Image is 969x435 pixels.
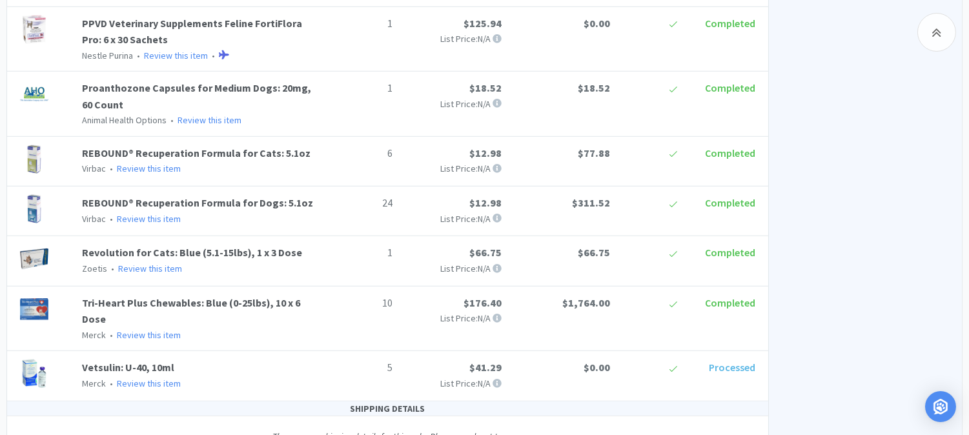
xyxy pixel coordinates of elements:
span: $125.94 [464,17,502,30]
span: • [109,263,116,274]
p: 5 [331,359,393,376]
img: 1bde7d5ddefa4ab2bf206155edca2724_382691.jpeg [20,15,48,44]
p: List Price: N/A [403,311,502,325]
p: 1 [331,15,393,32]
a: Tri-Heart Plus Chewables: Blue (0-25lbs), 10 x 6 Dose [82,296,300,326]
img: de32fdb54f06438aa04b19b3b26420fb_207846.jpeg [20,245,48,273]
span: Completed [705,81,755,94]
span: Completed [705,196,755,209]
span: • [168,114,176,126]
p: List Price: N/A [403,161,502,176]
span: Completed [705,17,755,30]
a: Proanthozone Capsules for Medium Dogs: 20mg, 60 Count [82,81,311,111]
span: $311.52 [572,196,610,209]
span: $1,764.00 [562,296,610,309]
p: 1 [331,80,393,97]
span: • [210,50,217,61]
p: List Price: N/A [403,32,502,46]
p: 24 [331,195,393,212]
a: Review this item [117,163,181,174]
img: 20bfe203d5f74823b32dd762a3eed120_50170.jpeg [20,295,48,323]
span: • [108,329,115,341]
a: Review this item [117,213,181,225]
span: $18.52 [578,81,610,94]
span: • [135,50,142,61]
span: $176.40 [464,296,502,309]
span: $41.29 [469,361,502,374]
p: 1 [331,245,393,261]
span: Animal Health Options [82,114,167,126]
p: 10 [331,295,393,312]
div: Open Intercom Messenger [925,391,956,422]
p: List Price: N/A [403,97,502,111]
a: Review this item [117,378,181,389]
span: Completed [705,246,755,259]
img: 3617f451f69c461086c7b7aad2436408_208854.jpeg [20,145,48,174]
span: $0.00 [584,361,610,374]
span: Virbac [82,163,106,174]
p: List Price: N/A [403,376,502,390]
span: $0.00 [584,17,610,30]
span: Processed [709,361,755,374]
span: • [108,163,115,174]
a: REBOUND® Recuperation Formula for Cats: 5.1oz [82,147,311,159]
div: SHIPPING DETAILS [7,401,768,416]
span: Merck [82,329,106,341]
span: Virbac [82,213,106,225]
span: $66.75 [578,246,610,259]
span: • [108,378,115,389]
span: • [108,213,115,225]
img: 05b2ffab729a43c99731295bf9aa4646_208843.jpeg [20,195,48,223]
span: Completed [705,296,755,309]
a: Vetsulin: U-40, 10ml [82,361,174,374]
span: Merck [82,378,106,389]
span: $18.52 [469,81,502,94]
a: Review this item [118,263,182,274]
p: List Price: N/A [403,261,502,276]
span: Completed [705,147,755,159]
span: $12.98 [469,147,502,159]
span: Zoetis [82,263,107,274]
a: REBOUND® Recuperation Formula for Dogs: 5.1oz [82,196,313,209]
a: PPVD Veterinary Supplements Feline FortiFlora Pro: 6 x 30 Sachets [82,17,302,46]
img: cd91ef54d1704fd08c9e05d5a9abbf7a_822945.jpeg [20,359,48,388]
a: Revolution for Cats: Blue (5.1-15lbs), 1 x 3 Dose [82,246,302,259]
a: Review this item [144,50,208,61]
p: 6 [331,145,393,162]
span: $12.98 [469,196,502,209]
a: Review this item [117,329,181,341]
span: Nestle Purina [82,50,133,61]
span: $66.75 [469,246,502,259]
p: List Price: N/A [403,212,502,226]
a: Review this item [178,114,241,126]
img: 1c80f9cd581a4027a23e95d109b43608_73777.jpeg [20,80,48,108]
span: $77.88 [578,147,610,159]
